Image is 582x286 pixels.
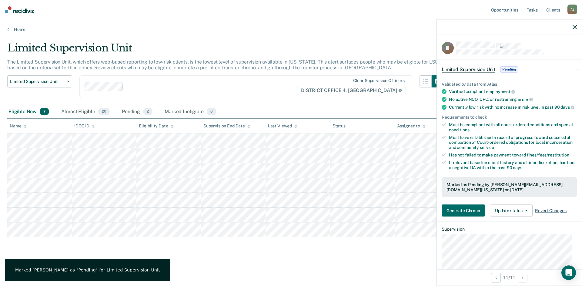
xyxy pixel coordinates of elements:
[518,273,527,282] button: Next Opportunity
[353,78,405,83] div: Clear supervision officers
[442,205,485,217] button: Generate Chrono
[442,115,577,120] div: Requirements to check
[7,27,575,32] a: Home
[449,89,577,94] div: Verified compliant
[7,59,438,71] p: The Limited Supervision Unit, which offers web-based reporting to low-risk clients, is the lowest...
[40,108,49,116] span: 7
[333,123,346,129] div: Status
[121,105,154,119] div: Pending
[74,123,95,129] div: IDOC ID
[10,123,27,129] div: Name
[449,122,577,133] div: Must be compliant with all court-ordered conditions and special conditions
[207,108,216,116] span: 6
[500,66,518,72] span: Pending
[449,160,577,170] div: If relevant based on client history and officer discretion, has had a negative UA within the past 90
[567,5,577,14] div: A J
[397,123,426,129] div: Assigned to
[60,105,111,119] div: Almost Eligible
[442,81,577,87] div: Validated by data from Atlas
[447,182,572,192] div: Marked as Pending by [PERSON_NAME][EMAIL_ADDRESS][DOMAIN_NAME][US_STATE] on [DATE].
[518,97,533,102] span: order
[527,153,569,157] span: fines/fees/restitution
[486,89,515,94] span: employment
[442,205,487,217] a: Generate Chrono
[442,66,495,72] span: Limited Supervision Unit
[268,123,297,129] div: Last Viewed
[561,265,576,280] div: Open Intercom Messenger
[5,6,34,13] img: Recidiviz
[10,79,65,84] span: Limited Supervision Unit
[437,269,582,285] div: 11 / 11
[98,108,110,116] span: 20
[7,42,444,59] div: Limited Supervision Unit
[139,123,174,129] div: Eligibility Date
[491,273,501,282] button: Previous Opportunity
[297,86,406,95] span: DISTRICT OFFICE 4, [GEOGRAPHIC_DATA]
[143,108,152,116] span: 2
[203,123,250,129] div: Supervision End Date
[449,135,577,150] div: Must have established a record of progress toward successful completion of Court-ordered obligati...
[442,227,577,232] dt: Supervision
[535,208,567,213] span: Revert Changes
[513,165,522,170] span: days
[15,267,160,273] div: Marked [PERSON_NAME] as "Pending" for Limited Supervision Unit
[449,104,577,110] div: Currently low risk with no increase in risk level in past 90
[449,97,577,102] div: No active NCO, CPO, or restraining
[7,105,50,119] div: Eligible Now
[449,153,577,158] div: Has not failed to make payment toward
[560,105,574,110] span: days
[437,60,582,79] div: Limited Supervision UnitPending
[490,205,533,217] button: Update status
[163,105,218,119] div: Marked Ineligible
[480,145,494,150] span: service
